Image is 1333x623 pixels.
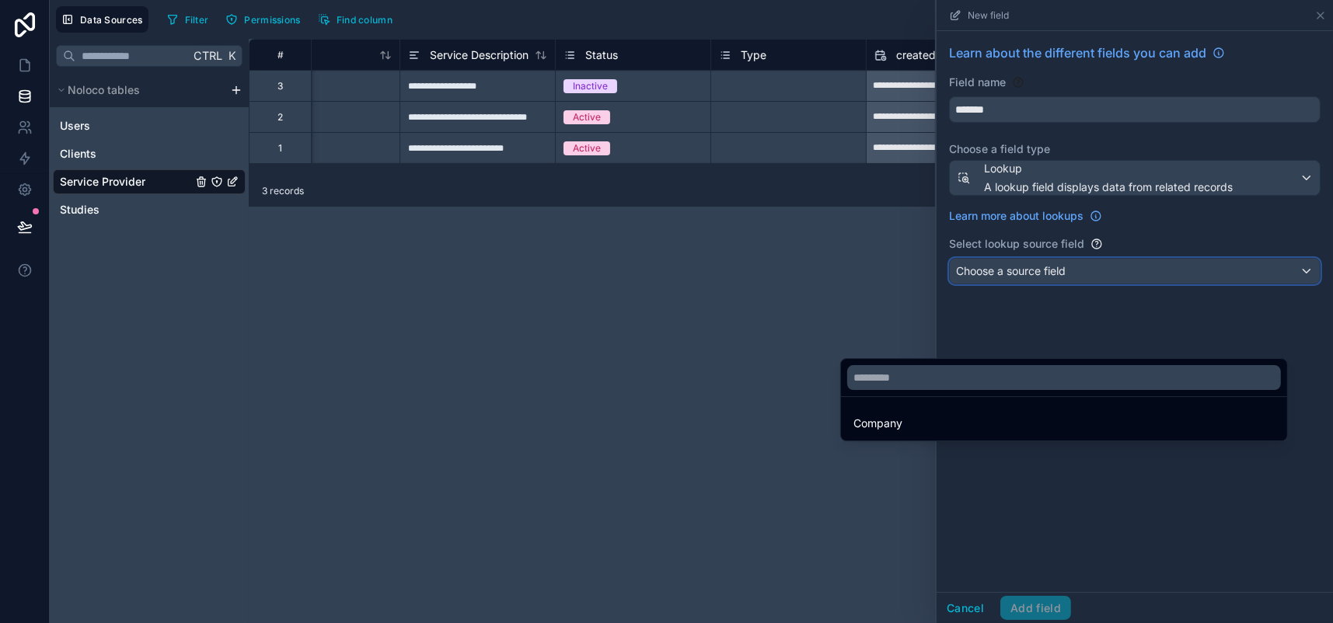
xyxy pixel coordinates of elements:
[60,118,192,134] a: Users
[60,146,96,162] span: Clients
[161,8,215,31] button: Filter
[585,47,618,63] span: Status
[53,79,224,101] button: Noloco tables
[60,174,145,190] span: Service Provider
[53,113,246,138] div: Users
[312,8,398,31] button: Find column
[741,47,766,63] span: Type
[185,14,209,26] span: Filter
[244,14,300,26] span: Permissions
[60,146,192,162] a: Clients
[573,110,601,124] div: Active
[60,202,99,218] span: Studies
[262,185,304,197] span: 3 records
[278,142,282,155] div: 1
[80,14,143,26] span: Data Sources
[573,79,608,93] div: Inactive
[226,50,237,61] span: K
[53,169,246,194] div: Service Provider
[896,47,949,63] span: created at
[277,111,283,124] div: 2
[53,197,246,222] div: Studies
[220,8,305,31] button: Permissions
[261,49,299,61] div: #
[53,141,246,166] div: Clients
[573,141,601,155] div: Active
[60,174,192,190] a: Service Provider
[337,14,393,26] span: Find column
[853,414,902,433] span: Company
[277,80,283,92] div: 3
[220,8,312,31] a: Permissions
[192,46,224,65] span: Ctrl
[68,82,140,98] span: Noloco tables
[60,118,90,134] span: Users
[430,47,529,63] span: Service Description
[56,6,148,33] button: Data Sources
[60,202,192,218] a: Studies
